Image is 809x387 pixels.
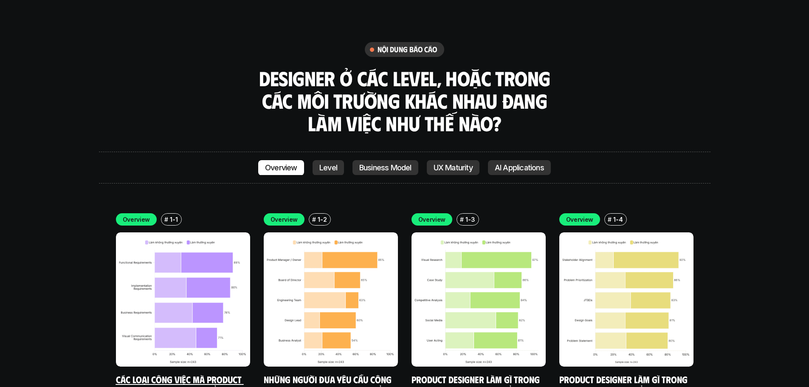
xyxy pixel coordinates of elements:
[613,215,623,224] p: 1-4
[608,216,612,223] h6: #
[318,215,327,224] p: 1-2
[265,164,297,172] p: Overview
[319,164,337,172] p: Level
[488,160,551,175] a: AI Applications
[460,216,464,223] h6: #
[164,216,168,223] h6: #
[566,215,594,224] p: Overview
[495,164,544,172] p: AI Applications
[434,164,473,172] p: UX Maturity
[418,215,446,224] p: Overview
[271,215,298,224] p: Overview
[427,160,479,175] a: UX Maturity
[123,215,150,224] p: Overview
[359,164,412,172] p: Business Model
[312,216,316,223] h6: #
[170,215,178,224] p: 1-1
[378,45,437,54] h6: nội dung báo cáo
[256,67,553,134] h3: Designer ở các level, hoặc trong các môi trường khác nhau đang làm việc như thế nào?
[465,215,475,224] p: 1-3
[313,160,344,175] a: Level
[352,160,418,175] a: Business Model
[258,160,304,175] a: Overview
